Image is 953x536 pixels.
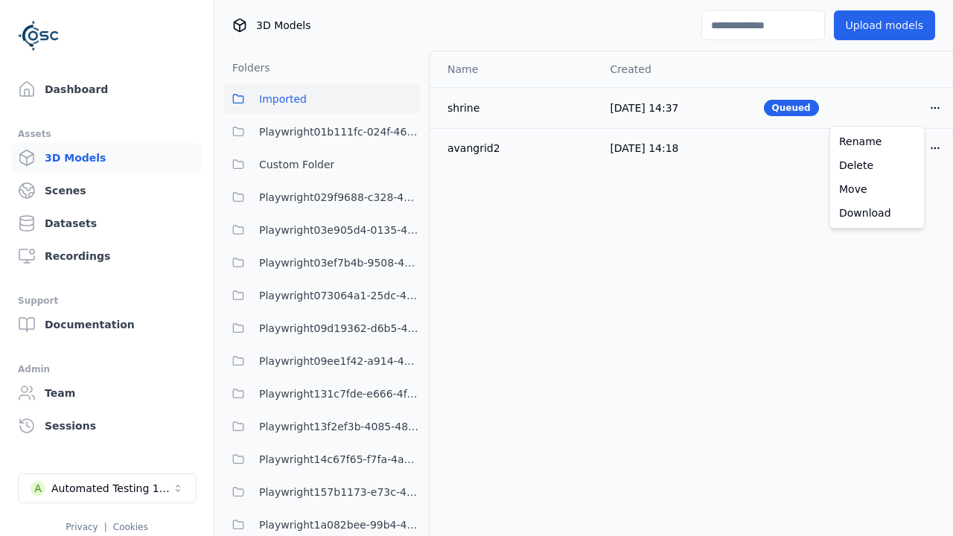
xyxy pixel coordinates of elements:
a: Download [833,201,921,225]
a: Delete [833,153,921,177]
a: Move [833,177,921,201]
a: Rename [833,130,921,153]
